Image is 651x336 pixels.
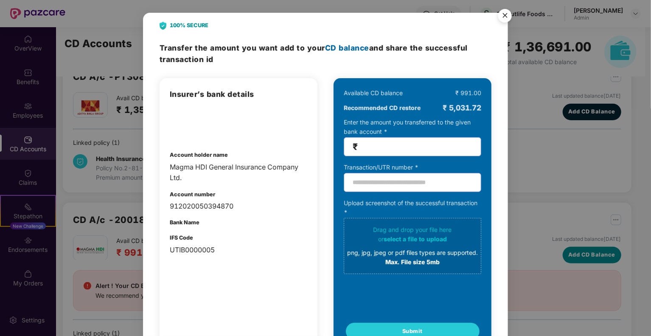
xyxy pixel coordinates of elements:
[344,118,481,156] div: Enter the amount you transferred to the given bank account *
[170,234,193,241] b: IFS Code
[344,88,403,98] div: Available CD balance
[344,198,481,274] div: Upload screenshot of the successful transaction *
[170,152,228,158] b: Account holder name
[344,163,481,172] div: Transaction/UTR number *
[242,43,369,52] span: you want add to your
[170,191,215,198] b: Account number
[160,22,166,30] img: svg+xml;base64,PHN2ZyB4bWxucz0iaHR0cDovL3d3dy53My5vcmcvMjAwMC9zdmciIHdpZHRoPSIyNCIgaGVpZ2h0PSIyOC...
[347,248,478,257] div: png, jpg, jpeg or pdf files types are supported.
[325,43,369,52] span: CD balance
[493,5,517,29] img: svg+xml;base64,PHN2ZyB4bWxucz0iaHR0cDovL3d3dy53My5vcmcvMjAwMC9zdmciIHdpZHRoPSI1NiIgaGVpZ2h0PSI1Ni...
[443,102,481,114] div: ₹ 5,031.72
[170,21,208,30] b: 100% SECURE
[347,225,478,267] div: Drag and drop your file here
[384,235,447,243] span: select a file to upload
[170,201,307,212] div: 912020050394870
[493,5,516,28] button: Close
[347,257,478,267] div: Max. File size 5mb
[170,219,199,226] b: Bank Name
[170,88,307,100] h3: Insurer’s bank details
[170,108,214,138] img: login
[344,103,421,113] b: Recommended CD restore
[160,42,491,65] h3: Transfer the amount and share the successful transaction id
[347,234,478,244] div: or
[353,142,358,152] span: ₹
[170,162,307,183] div: Magma HDI General Insurance Company Ltd.
[344,218,481,274] span: Drag and drop your file hereorselect a file to uploadpng, jpg, jpeg or pdf files types are suppor...
[455,88,481,98] div: ₹ 991.00
[170,245,307,255] div: UTIB0000005
[402,327,423,336] span: Submit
